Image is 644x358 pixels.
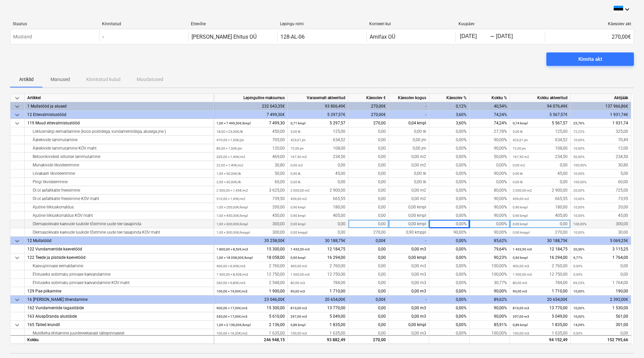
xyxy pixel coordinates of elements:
[513,186,568,195] div: 2 900,00
[27,161,211,169] div: Munakivide likvideerimine
[288,94,348,102] div: Varasemalt akteeritud
[27,211,211,220] div: Ajutine liikluskorraldus KOV maht
[13,254,21,262] span: keyboard_arrow_down
[27,111,211,119] div: 12 Ettevalmistustööd
[513,153,568,161] div: 234,50
[470,119,510,127] div: 74,24%
[573,127,628,136] div: 325,00
[291,121,305,125] small: 0,71 kmpl
[288,102,348,111] div: 93 806,49€
[216,130,243,133] small: 18,00 × 25,00€ / tk
[214,111,288,119] div: 7 499,30€
[490,35,495,39] div: -
[216,169,285,178] div: 50,00
[513,197,529,201] small: 459,00 m2
[470,270,510,279] div: 100,00%
[216,205,248,209] small: 1,00 × 200,00€ / kmpl
[459,22,542,26] div: Kuupäev
[348,287,389,295] div: 0,00
[513,169,568,178] div: 45,00
[547,22,631,26] div: Käesolev akt
[573,197,584,201] small: 10,00%
[429,270,470,279] div: 0,00%
[389,304,429,312] div: 0,00 m3
[288,237,348,245] div: 30 188,75€
[513,138,528,142] small: 423,01 jm
[214,237,288,245] div: 35 258,00€
[573,121,584,125] small: 25,76%
[348,161,389,169] div: 0,00
[216,186,285,195] div: 3 625,00
[291,186,345,195] div: 2 900,00
[513,211,568,220] div: 405,00
[216,245,285,253] div: 15 300,00
[291,147,304,150] small: 72,00 jm
[291,153,345,161] div: 234,50
[571,102,631,111] div: 137 966,86€
[291,214,305,217] small: 0,90 kmpl
[13,237,21,245] span: keyboard_arrow_down
[348,270,389,279] div: 0,00
[513,231,530,234] small: 0,90 kmppl
[573,119,628,127] div: 1 931,74
[513,214,528,217] small: 0,90 kmpl
[470,211,510,220] div: 90,00%
[573,169,628,178] div: 5,00
[578,55,602,64] div: Kinnita akt
[389,211,429,220] div: 0,00 kmpl
[429,220,470,228] div: 0,00%
[429,211,470,220] div: 0,00%
[513,228,568,237] div: 270,00
[348,262,389,270] div: 0,00
[470,220,510,228] div: 0,00%
[216,121,250,125] small: 1,00 × 7 499,30€ / kmpl
[291,144,345,153] div: 108,00
[291,161,345,169] div: 0,00
[27,144,211,153] div: Äärekivide lammutamine KOV maht
[389,186,429,195] div: 0,00 m2
[470,94,510,102] div: Kokku %
[513,195,568,203] div: 665,55
[513,155,529,159] small: 167,50 m2
[291,130,301,133] small: 5,00 tk
[348,169,389,178] div: 0,00
[27,136,211,144] div: Äärekivide lammutamine
[27,178,211,186] div: Pingi likvideerimine
[291,211,345,220] div: 405,00
[470,262,510,270] div: 100,00%
[27,220,211,228] div: Olemasolevate kaevude luukide tõstmine uude tee tasapinda
[389,321,429,329] div: 0,00 kmpl
[389,270,429,279] div: 0,00 m3
[573,163,586,167] small: 100,00%
[348,102,389,111] div: 270,00€
[280,22,364,26] div: Lepingu nimi
[429,111,470,119] div: 3,60%
[429,245,470,253] div: 0,00%
[216,144,285,153] div: 120,00
[513,180,523,184] small: 0,00 tk
[573,220,628,228] div: 300,00
[191,22,275,26] div: Ettevõte
[429,136,470,144] div: 0,00%
[510,237,571,245] div: 30 188,75€
[470,237,510,245] div: 85,62%
[348,304,389,312] div: 0,00
[510,94,571,102] div: Kokku akteeritud
[573,214,584,217] small: 10,00%
[470,304,510,312] div: 90,00%
[429,228,470,237] div: 90,00%
[25,335,214,344] div: Kokku
[429,119,470,127] div: 3,60%
[429,153,470,161] div: 0,00%
[513,121,528,125] small: 0,74 kmpl
[510,111,571,119] div: 5 567,57€
[389,220,429,228] div: 0,00 kmpl
[429,102,470,111] div: 0,12%
[429,203,470,211] div: 0,00%
[291,231,307,234] small: 0,00 kmppl
[513,147,526,150] small: 72,00 jm
[27,169,211,178] div: Liivakasti likvideerimine
[513,189,532,192] small: 2 000,00 m2
[216,153,285,161] div: 469,00
[27,153,211,161] div: Betoonkividest sillutise lammutamine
